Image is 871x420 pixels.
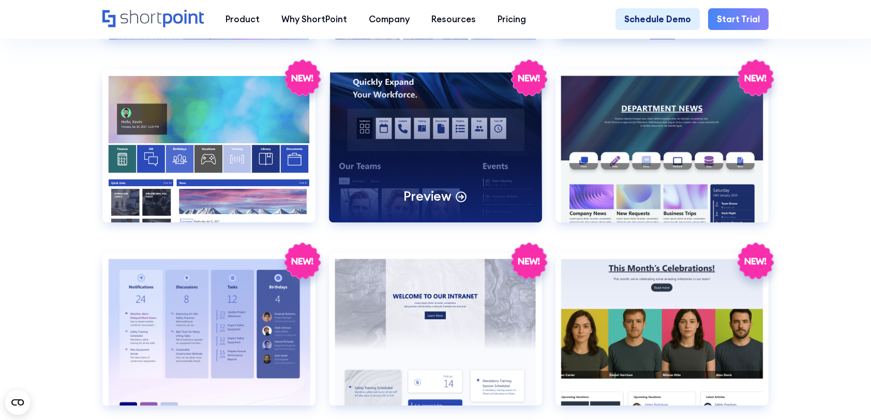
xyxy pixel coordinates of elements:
[358,8,421,30] a: Company
[369,13,410,26] div: Company
[403,188,452,205] p: Preview
[487,8,537,30] a: Pricing
[215,8,271,30] a: Product
[555,70,769,239] a: HR 6
[281,13,347,26] div: Why ShortPoint
[708,8,769,30] a: Start Trial
[102,10,204,29] a: Home
[271,8,358,30] a: Why ShortPoint
[421,8,487,30] a: Resources
[226,13,260,26] div: Product
[615,8,700,30] a: Schedule Demo
[685,300,871,420] iframe: Chat Widget
[102,70,316,239] a: HR 4
[431,13,476,26] div: Resources
[329,70,543,239] a: HR 5Preview
[498,13,526,26] div: Pricing
[5,390,30,415] button: Open CMP widget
